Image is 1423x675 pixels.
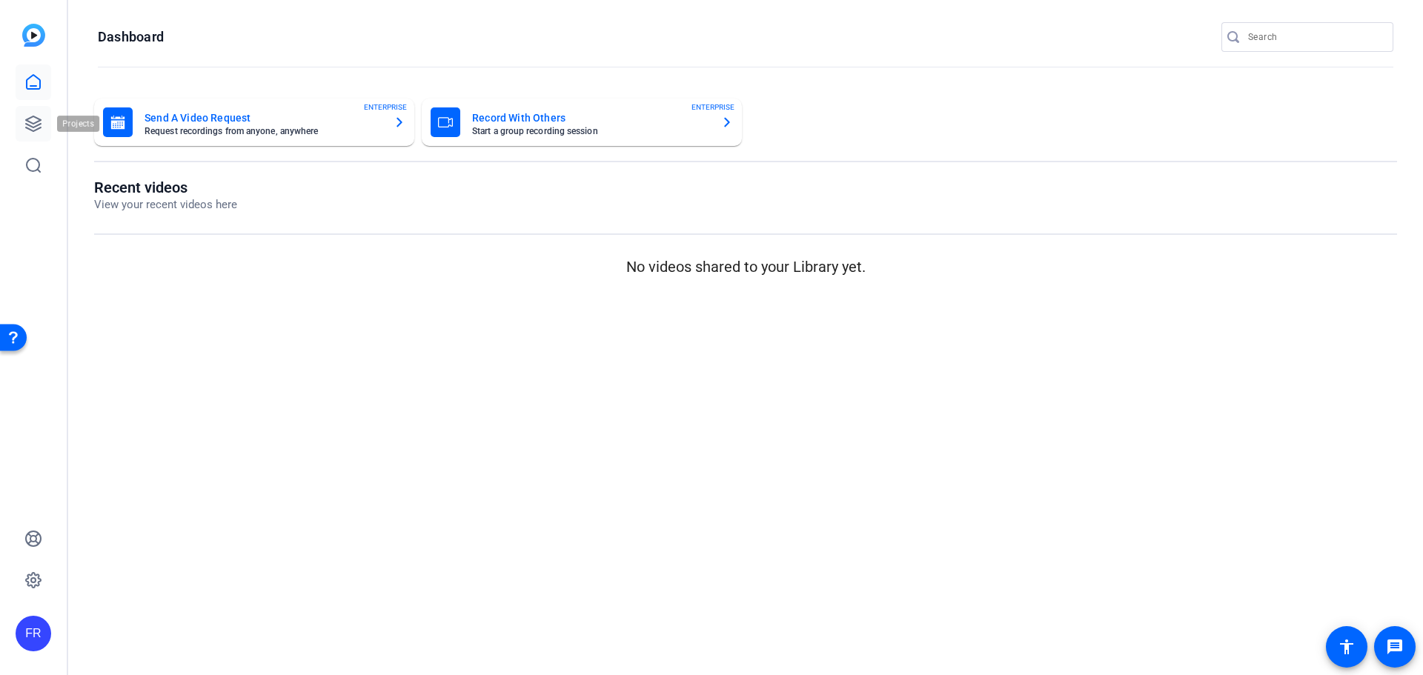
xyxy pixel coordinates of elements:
[472,127,709,136] mat-card-subtitle: Start a group recording session
[422,99,742,146] button: Record With OthersStart a group recording sessionENTERPRISE
[145,109,382,127] mat-card-title: Send A Video Request
[94,196,237,213] p: View your recent videos here
[691,102,734,113] span: ENTERPRISE
[16,616,51,651] div: FR
[57,115,104,133] div: Projects
[22,24,45,47] img: blue-gradient.svg
[94,256,1397,278] p: No videos shared to your Library yet.
[145,127,382,136] mat-card-subtitle: Request recordings from anyone, anywhere
[364,102,407,113] span: ENTERPRISE
[98,28,164,46] h1: Dashboard
[472,109,709,127] mat-card-title: Record With Others
[94,99,414,146] button: Send A Video RequestRequest recordings from anyone, anywhereENTERPRISE
[1248,28,1381,46] input: Search
[1386,638,1404,656] mat-icon: message
[94,179,237,196] h1: Recent videos
[1338,638,1356,656] mat-icon: accessibility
